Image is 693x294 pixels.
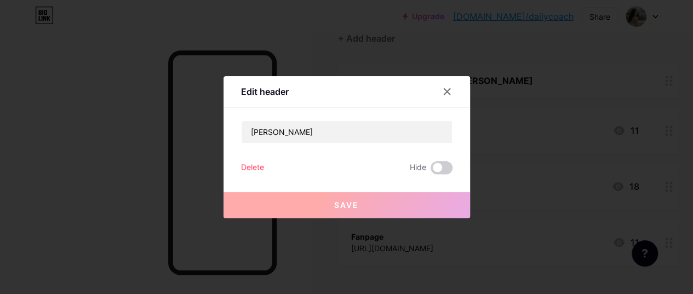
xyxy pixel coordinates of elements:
[410,161,426,174] span: Hide
[242,121,452,143] input: Title
[334,200,359,210] span: Save
[224,192,470,218] button: Save
[241,161,264,174] div: Delete
[241,85,289,98] div: Edit header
